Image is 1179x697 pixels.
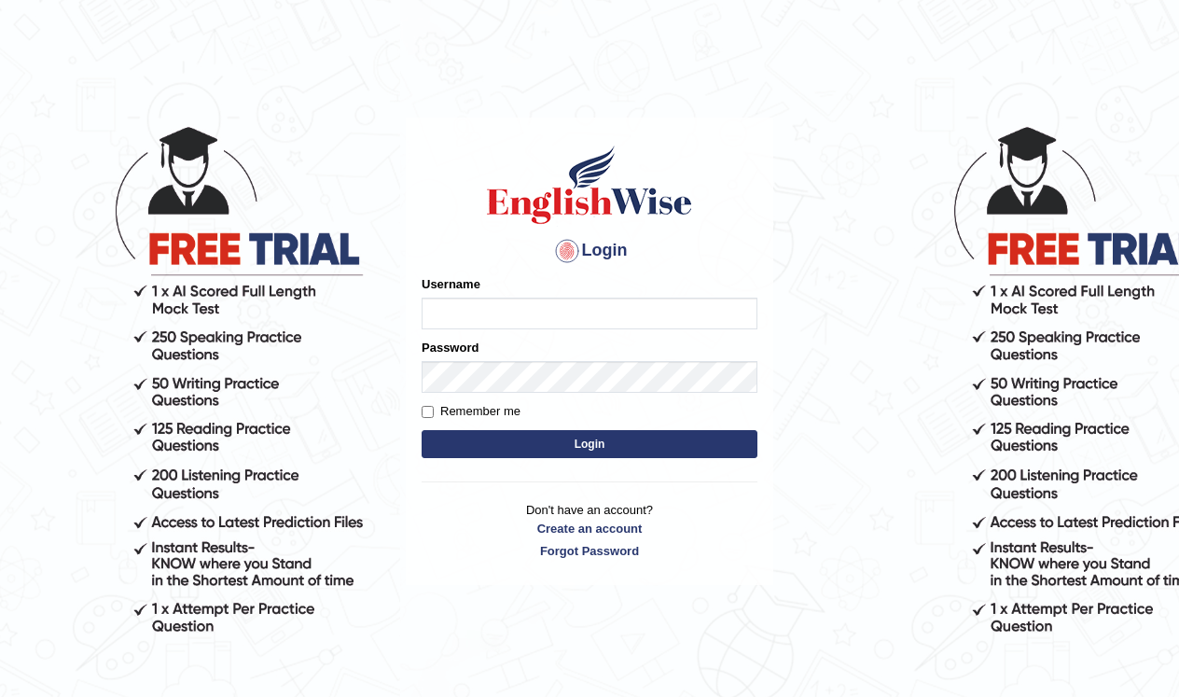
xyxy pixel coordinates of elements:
label: Password [422,339,479,356]
button: Login [422,430,757,458]
label: Username [422,275,480,293]
a: Create an account [422,520,757,537]
img: Logo of English Wise sign in for intelligent practice with AI [483,143,696,227]
p: Don't have an account? [422,501,757,559]
label: Remember me [422,402,520,421]
input: Remember me [422,406,434,418]
h4: Login [422,236,757,266]
a: Forgot Password [422,542,757,560]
